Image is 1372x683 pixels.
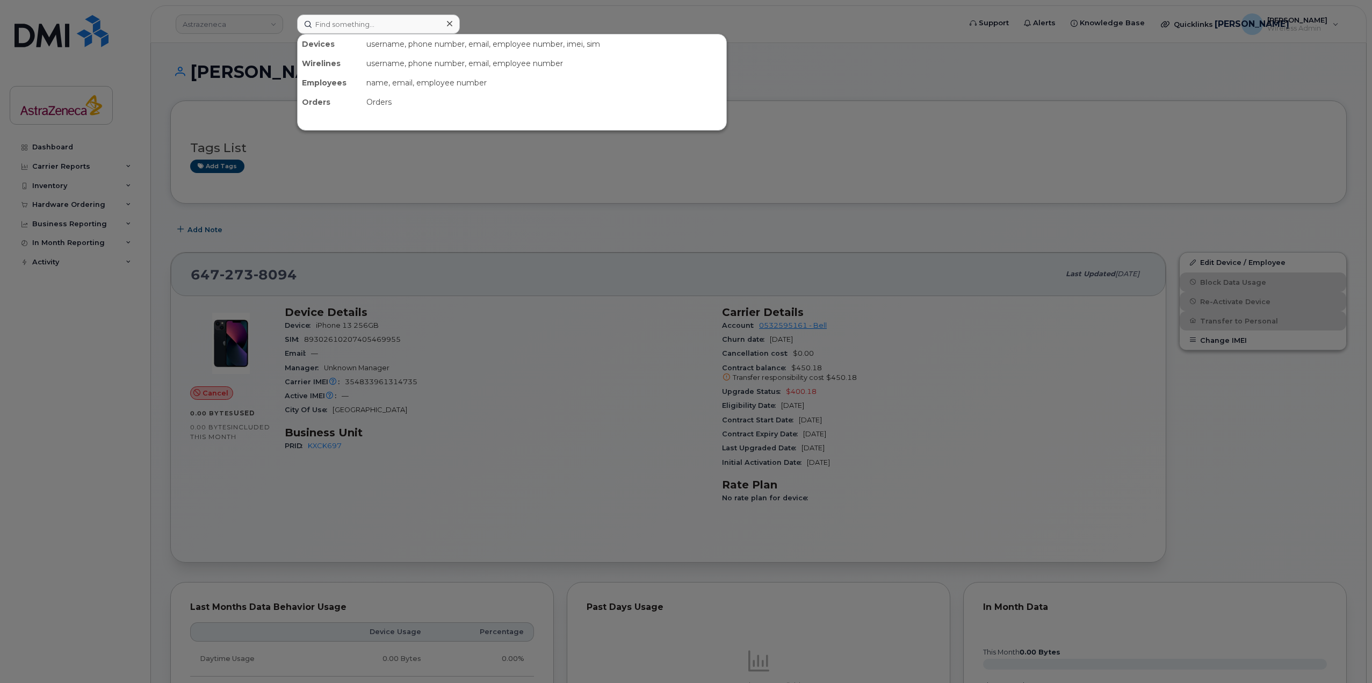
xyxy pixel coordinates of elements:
[298,73,362,92] div: Employees
[362,34,726,54] div: username, phone number, email, employee number, imei, sim
[298,92,362,112] div: Orders
[362,73,726,92] div: name, email, employee number
[298,34,362,54] div: Devices
[362,54,726,73] div: username, phone number, email, employee number
[298,54,362,73] div: Wirelines
[362,92,726,112] div: Orders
